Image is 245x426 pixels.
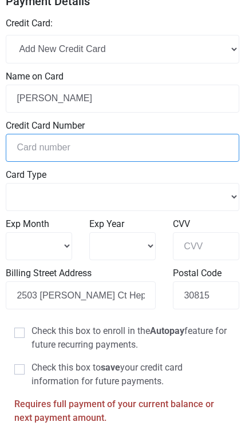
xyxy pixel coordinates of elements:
[6,70,239,83] label: Name on Card
[150,325,184,336] strong: Autopay
[6,119,239,133] label: Credit Card Number
[101,362,120,373] strong: save
[173,266,239,280] label: Postal Code
[6,17,53,30] label: Credit Card:
[6,266,156,280] label: Billing Street Address
[14,324,231,352] label: Check this box to enroll in the feature for future recurring payments.
[6,134,239,162] input: Card number
[6,85,239,113] input: Name on card
[14,361,231,388] label: Check this box to your credit card information for future payments.
[173,232,239,260] input: CVV
[6,217,72,231] label: Exp Month
[173,217,239,231] label: CVV
[89,217,156,231] label: Exp Year
[14,397,231,425] p: Requires full payment of your current balance or next payment amount.
[6,168,239,182] label: Card Type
